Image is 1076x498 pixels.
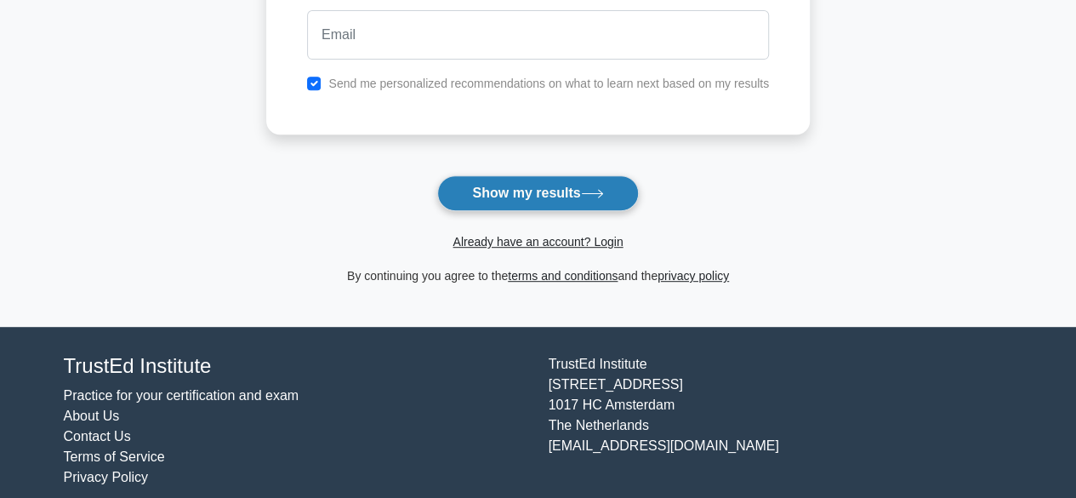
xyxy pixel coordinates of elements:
div: By continuing you agree to the and the [256,266,820,286]
a: Privacy Policy [64,470,149,484]
a: About Us [64,409,120,423]
a: Practice for your certification and exam [64,388,299,403]
input: Email [307,10,769,60]
a: terms and conditions [508,269,618,283]
h4: TrustEd Institute [64,354,528,379]
a: Already have an account? Login [453,235,623,249]
label: Send me personalized recommendations on what to learn next based on my results [328,77,769,90]
a: Terms of Service [64,449,165,464]
a: privacy policy [658,269,729,283]
button: Show my results [437,175,638,211]
a: Contact Us [64,429,131,444]
div: TrustEd Institute [STREET_ADDRESS] 1017 HC Amsterdam The Netherlands [EMAIL_ADDRESS][DOMAIN_NAME] [538,354,1023,488]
